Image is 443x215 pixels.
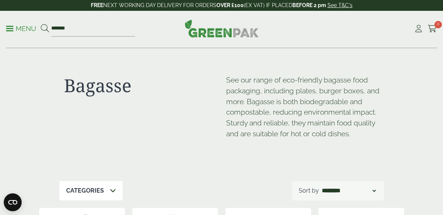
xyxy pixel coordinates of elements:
a: 0 [428,23,437,34]
i: Cart [428,25,437,32]
strong: BEFORE 2 pm [292,2,326,8]
i: My Account [414,25,423,32]
strong: FREE [91,2,103,8]
strong: OVER £100 [216,2,244,8]
a: See T&C's [327,2,353,8]
span: 0 [434,21,442,28]
button: Open CMP widget [4,193,22,211]
a: Menu [6,24,36,32]
p: Sort by [299,186,319,195]
img: GreenPak Supplies [185,19,259,37]
p: Categories [66,186,104,195]
p: Menu [6,24,36,33]
h1: Bagasse [64,75,217,96]
p: See our range of eco-friendly bagasse food packaging, including plates, burger boxes, and more. B... [226,75,379,139]
select: Shop order [320,186,377,195]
